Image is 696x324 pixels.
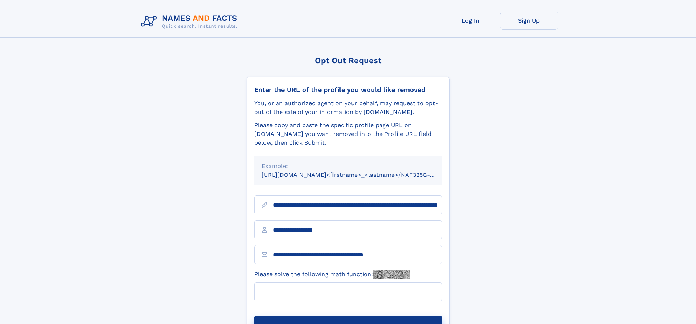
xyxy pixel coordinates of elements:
[441,12,500,30] a: Log In
[254,86,442,94] div: Enter the URL of the profile you would like removed
[254,121,442,147] div: Please copy and paste the specific profile page URL on [DOMAIN_NAME] you want removed into the Pr...
[254,99,442,117] div: You, or an authorized agent on your behalf, may request to opt-out of the sale of your informatio...
[254,270,410,279] label: Please solve the following math function:
[262,162,435,171] div: Example:
[138,12,243,31] img: Logo Names and Facts
[500,12,558,30] a: Sign Up
[262,171,456,178] small: [URL][DOMAIN_NAME]<firstname>_<lastname>/NAF325G-xxxxxxxx
[247,56,450,65] div: Opt Out Request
